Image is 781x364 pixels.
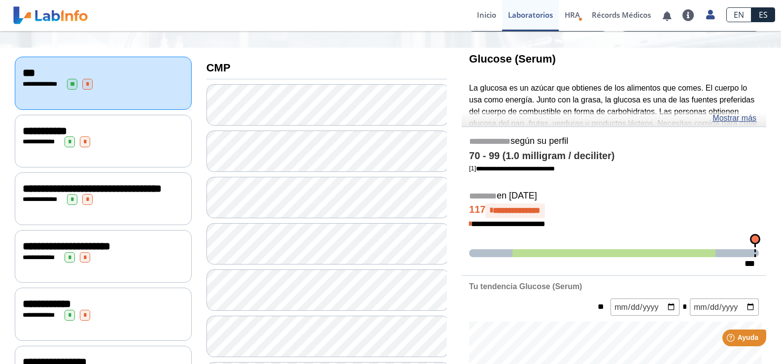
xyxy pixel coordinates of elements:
[469,53,556,65] b: Glucose (Serum)
[611,298,679,316] input: mm/dd/yyyy
[565,10,580,20] span: HRA
[713,112,756,124] a: Mostrar más
[206,62,231,74] b: CMP
[469,203,759,218] h4: 117
[690,298,759,316] input: mm/dd/yyyy
[469,82,759,165] p: La glucosa es un azúcar que obtienes de los alimentos que comes. El cuerpo lo usa como energía. J...
[469,136,759,147] h5: según su perfil
[469,150,759,162] h4: 70 - 99 (1.0 milligram / deciliter)
[469,165,555,172] a: [1]
[751,7,775,22] a: ES
[469,191,759,202] h5: en [DATE]
[469,282,582,291] b: Tu tendencia Glucose (Serum)
[726,7,751,22] a: EN
[693,326,770,353] iframe: Help widget launcher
